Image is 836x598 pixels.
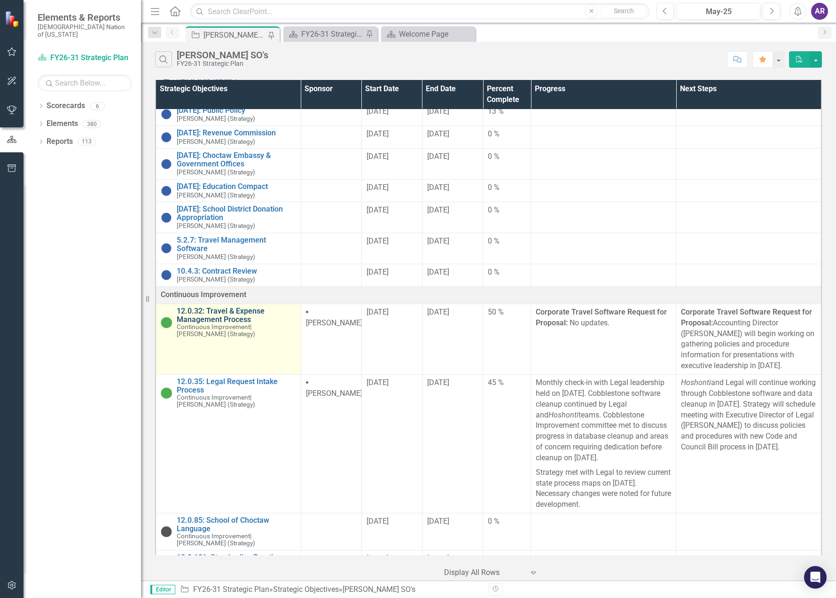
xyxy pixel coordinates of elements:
[531,513,676,551] td: Double-Click to Edit
[676,264,821,286] td: Double-Click to Edit
[38,12,132,23] span: Elements & Reports
[38,53,132,63] a: FY26-31 Strategic Plan
[488,553,526,564] div: 0 %
[427,554,449,563] span: [DATE]
[177,138,255,145] small: [PERSON_NAME] (Strategy)
[488,151,526,162] div: 0 %
[177,60,268,67] div: FY26-31 Strategic Plan
[301,180,361,202] td: Double-Click to Edit
[306,318,362,327] span: [PERSON_NAME]
[488,307,526,318] div: 50 %
[177,192,255,199] small: [PERSON_NAME] (Strategy)
[483,264,531,286] td: Double-Click to Edit
[427,268,449,276] span: [DATE]
[301,513,361,551] td: Double-Click to Edit
[427,107,449,116] span: [DATE]
[161,185,172,197] img: Not Started
[361,264,422,286] td: Double-Click to Edit
[536,378,671,465] p: Monthly check-in with Legal leadership held on [DATE]. Cobblestone software cleanup continued by ...
[161,269,172,281] img: Not Started
[177,222,255,229] small: [PERSON_NAME] (Strategy)
[427,152,449,161] span: [DATE]
[177,253,255,260] small: [PERSON_NAME] (Strategy)
[177,205,296,221] a: [DATE]: School District Donation Appropriation
[367,554,389,563] span: [DATE]
[811,3,828,20] button: AR
[367,183,389,192] span: [DATE]
[361,233,422,264] td: Double-Click to Edit
[804,566,827,589] div: Open Intercom Messenger
[361,180,422,202] td: Double-Click to Edit
[676,126,821,149] td: Double-Click to Edit
[676,103,821,126] td: Double-Click to Edit
[83,120,101,128] div: 380
[177,115,255,122] small: [PERSON_NAME] (Strategy)
[180,584,482,595] div: » »
[150,585,175,594] span: Editor
[177,169,255,176] small: [PERSON_NAME] (Strategy)
[156,513,301,551] td: Double-Click to Edit Right Click for Context Menu
[422,202,483,233] td: Double-Click to Edit
[161,158,172,170] img: Not Started
[361,103,422,126] td: Double-Click to Edit
[5,10,21,27] img: ClearPoint Strategy
[361,304,422,374] td: Double-Click to Edit
[488,106,526,117] div: 13 %
[483,103,531,126] td: Double-Click to Edit
[548,410,578,419] em: Hoshonti
[361,149,422,180] td: Double-Click to Edit
[676,180,821,202] td: Double-Click to Edit
[681,378,711,387] em: Hoshonti
[531,180,676,202] td: Double-Click to Edit
[427,183,449,192] span: [DATE]
[177,129,296,137] a: [DATE]: Revenue Commission
[483,126,531,149] td: Double-Click to Edit
[422,513,483,551] td: Double-Click to Edit
[306,389,362,398] span: [PERSON_NAME]
[156,103,301,126] td: Double-Click to Edit Right Click for Context Menu
[156,180,301,202] td: Double-Click to Edit Right Click for Context Menu
[680,6,757,17] div: May-25
[367,517,389,526] span: [DATE]
[399,28,473,40] div: Welcome Page
[531,202,676,233] td: Double-Click to Edit
[177,276,255,283] small: [PERSON_NAME] (Strategy)
[190,3,649,20] input: Search ClearPoint...
[531,304,676,374] td: Double-Click to Edit
[676,233,821,264] td: Double-Click to Edit
[483,513,531,551] td: Double-Click to Edit
[483,149,531,180] td: Double-Click to Edit
[301,202,361,233] td: Double-Click to Edit
[422,304,483,374] td: Double-Click to Edit
[427,205,449,214] span: [DATE]
[422,375,483,513] td: Double-Click to Edit
[427,378,449,387] span: [DATE]
[676,513,821,551] td: Double-Click to Edit
[367,378,389,387] span: [DATE]
[161,526,172,537] img: CI Upcoming
[177,323,250,330] span: Continuous Improvement
[422,264,483,286] td: Double-Click to Edit
[301,149,361,180] td: Double-Click to Edit
[203,29,266,41] div: [PERSON_NAME] SO's
[488,182,526,193] div: 0 %
[156,202,301,233] td: Double-Click to Edit Right Click for Context Menu
[483,375,531,513] td: Double-Click to Edit
[161,109,172,120] img: Not Started
[483,202,531,233] td: Double-Click to Edit
[250,532,251,540] span: |
[193,585,269,594] a: FY26-31 Strategic Plan
[177,394,296,408] small: [PERSON_NAME] (Strategy)
[250,323,251,330] span: |
[161,243,172,254] img: Not Started
[383,28,473,40] a: Welcome Page
[156,264,301,286] td: Double-Click to Edit Right Click for Context Menu
[161,212,172,223] img: Not Started
[531,233,676,264] td: Double-Click to Edit
[677,3,760,20] button: May-25
[156,126,301,149] td: Double-Click to Edit Right Click for Context Menu
[301,233,361,264] td: Double-Click to Edit
[301,28,363,40] div: FY26-31 Strategic Plan
[177,267,296,275] a: 10.4.3: Contract Review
